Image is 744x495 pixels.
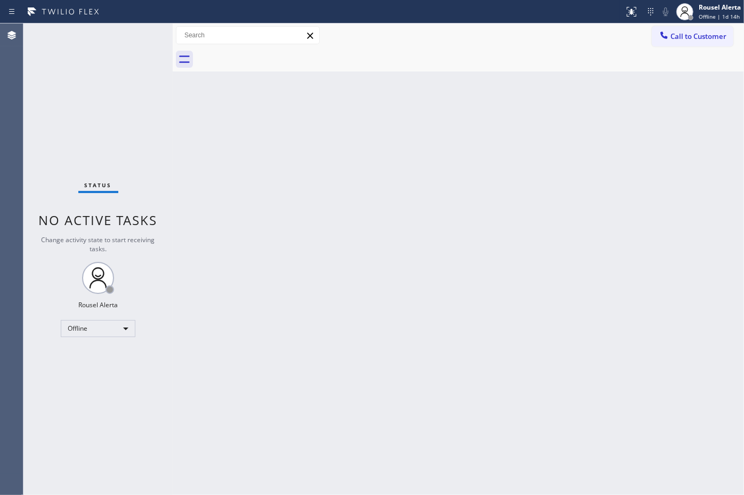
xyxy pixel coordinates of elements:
span: No active tasks [39,211,158,229]
button: Mute [658,4,673,19]
span: Status [85,181,112,189]
button: Call to Customer [652,26,733,46]
div: Rousel Alerta [78,300,118,309]
span: Offline | 1d 14h [699,13,740,20]
span: Call to Customer [670,31,726,41]
input: Search [176,27,319,44]
div: Offline [61,320,135,337]
div: Rousel Alerta [699,3,741,12]
span: Change activity state to start receiving tasks. [42,235,155,253]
